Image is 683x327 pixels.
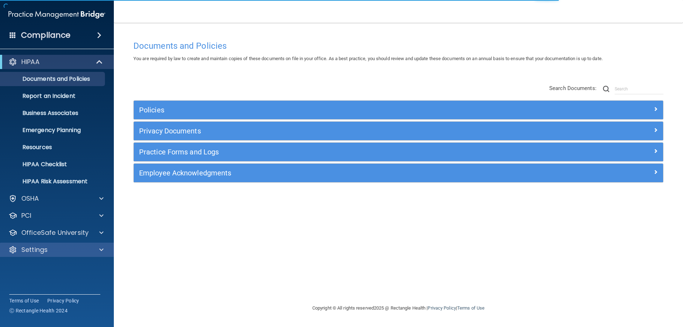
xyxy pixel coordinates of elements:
[9,194,104,203] a: OSHA
[139,167,658,179] a: Employee Acknowledgments
[133,41,663,51] h4: Documents and Policies
[5,93,102,100] p: Report an Incident
[9,297,39,304] a: Terms of Use
[21,30,70,40] h4: Compliance
[9,7,105,22] img: PMB logo
[21,211,31,220] p: PCI
[21,246,48,254] p: Settings
[21,194,39,203] p: OSHA
[9,246,104,254] a: Settings
[5,144,102,151] p: Resources
[139,127,525,135] h5: Privacy Documents
[615,84,663,94] input: Search
[21,228,89,237] p: OfficeSafe University
[457,305,485,311] a: Terms of Use
[21,58,39,66] p: HIPAA
[603,86,609,92] img: ic-search.3b580494.png
[9,58,103,66] a: HIPAA
[5,110,102,117] p: Business Associates
[9,211,104,220] a: PCI
[5,75,102,83] p: Documents and Policies
[9,228,104,237] a: OfficeSafe University
[5,161,102,168] p: HIPAA Checklist
[560,276,674,305] iframe: Drift Widget Chat Controller
[133,56,603,61] span: You are required by law to create and maintain copies of these documents on file in your office. ...
[9,307,68,314] span: Ⓒ Rectangle Health 2024
[139,169,525,177] h5: Employee Acknowledgments
[139,125,658,137] a: Privacy Documents
[5,127,102,134] p: Emergency Planning
[139,104,658,116] a: Policies
[428,305,456,311] a: Privacy Policy
[139,146,658,158] a: Practice Forms and Logs
[269,297,528,320] div: Copyright © All rights reserved 2025 @ Rectangle Health | |
[549,85,597,91] span: Search Documents:
[139,148,525,156] h5: Practice Forms and Logs
[5,178,102,185] p: HIPAA Risk Assessment
[47,297,79,304] a: Privacy Policy
[139,106,525,114] h5: Policies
